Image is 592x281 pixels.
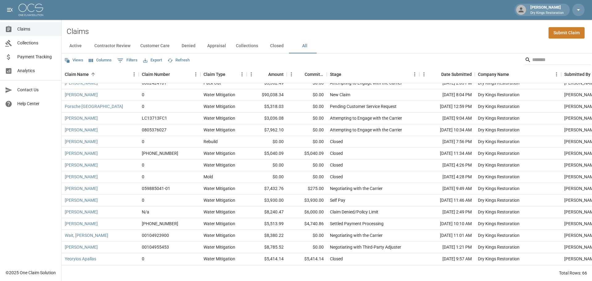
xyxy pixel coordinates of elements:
[142,150,178,156] div: 01-008-962042
[559,270,587,276] div: Total Rows: 66
[549,27,585,39] a: Submit Claim
[478,174,520,180] div: Dry Kings Restoration
[142,232,169,238] div: 00104923900
[330,103,397,110] div: Pending Customer Service Request
[142,197,144,203] div: 0
[17,68,56,74] span: Analytics
[247,230,287,242] div: $8,380.22
[129,70,139,79] button: Menu
[341,70,350,79] button: Sort
[478,232,520,238] div: Dry Kings Restoration
[6,270,56,276] div: © 2025 One Claim Solution
[247,171,287,183] div: $0.00
[65,244,98,250] a: [PERSON_NAME]
[287,159,327,171] div: $0.00
[330,127,402,133] div: Attempting to Engage with the Carrier
[287,230,327,242] div: $0.00
[509,70,518,79] button: Sort
[287,66,327,83] div: Committed Amount
[287,136,327,148] div: $0.00
[419,77,475,89] div: [DATE] 2:03 PM
[203,80,221,86] div: Pack Out
[65,80,98,86] a: [PERSON_NAME]
[419,70,429,79] button: Menu
[175,39,202,53] button: Denied
[142,185,170,192] div: 059885041-01
[142,174,144,180] div: 0
[287,183,327,195] div: $275.00
[478,80,520,86] div: Dry Kings Restoration
[203,256,235,262] div: Water Mitigation
[330,185,383,192] div: Negotiating with the Carrier
[65,256,96,262] a: Yeoryios Apallas
[203,127,235,133] div: Water Mitigation
[291,39,319,53] button: All
[139,66,200,83] div: Claim Number
[142,138,144,145] div: 0
[410,70,419,79] button: Menu
[478,66,509,83] div: Company Name
[200,66,247,83] div: Claim Type
[65,221,98,227] a: [PERSON_NAME]
[478,127,520,133] div: Dry Kings Restoration
[478,209,520,215] div: Dry Kings Restoration
[287,195,327,206] div: $3,930.00
[65,66,89,83] div: Claim Name
[419,206,475,218] div: [DATE] 2:49 PM
[330,256,343,262] div: Closed
[247,66,287,83] div: Amount
[525,55,591,66] div: Search
[419,242,475,253] div: [DATE] 1:21 PM
[87,56,113,65] button: Select columns
[419,89,475,101] div: [DATE] 8:04 PM
[65,232,108,238] a: Wait, [PERSON_NAME]
[478,138,520,145] div: Dry Kings Restoration
[478,244,520,250] div: Dry Kings Restoration
[330,209,378,215] div: Claim Denied/Policy Limit
[247,148,287,159] div: $5,040.09
[419,218,475,230] div: [DATE] 10:10 AM
[247,183,287,195] div: $7,432.76
[63,56,85,65] button: Views
[330,244,401,250] div: Negotiating with Third-Party Adjuster
[247,136,287,148] div: $0.00
[330,150,343,156] div: Closed
[247,113,287,124] div: $3,036.08
[62,66,139,83] div: Claim Name
[65,115,98,121] a: [PERSON_NAME]
[142,115,167,121] div: LC13713FC1
[268,66,284,83] div: Amount
[478,115,520,121] div: Dry Kings Restoration
[62,39,592,53] div: dynamic tabs
[296,70,305,79] button: Sort
[530,10,564,16] p: Dry Kings Restoration
[247,77,287,89] div: $3,362.49
[330,162,343,168] div: Closed
[287,218,327,230] div: $4,740.86
[419,101,475,113] div: [DATE] 12:59 PM
[142,56,163,65] button: Export
[287,242,327,253] div: $0.00
[191,70,200,79] button: Menu
[419,136,475,148] div: [DATE] 7:56 PM
[287,253,327,265] div: $5,414.14
[260,70,268,79] button: Sort
[287,113,327,124] div: $0.00
[287,101,327,113] div: $0.00
[287,77,327,89] div: $0.00
[62,39,89,53] button: Active
[330,80,402,86] div: Attempting to Engage with the Carrier
[419,66,475,83] div: Date Submitted
[327,66,419,83] div: Stage
[65,209,98,215] a: [PERSON_NAME]
[305,66,324,83] div: Committed Amount
[478,103,520,110] div: Dry Kings Restoration
[203,244,235,250] div: Water Mitigation
[231,39,263,53] button: Collections
[478,150,520,156] div: Dry Kings Restoration
[419,113,475,124] div: [DATE] 9:04 AM
[330,115,402,121] div: Attempting to Engage with the Carrier
[441,66,472,83] div: Date Submitted
[225,70,234,79] button: Sort
[142,221,178,227] div: 1006-35-5328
